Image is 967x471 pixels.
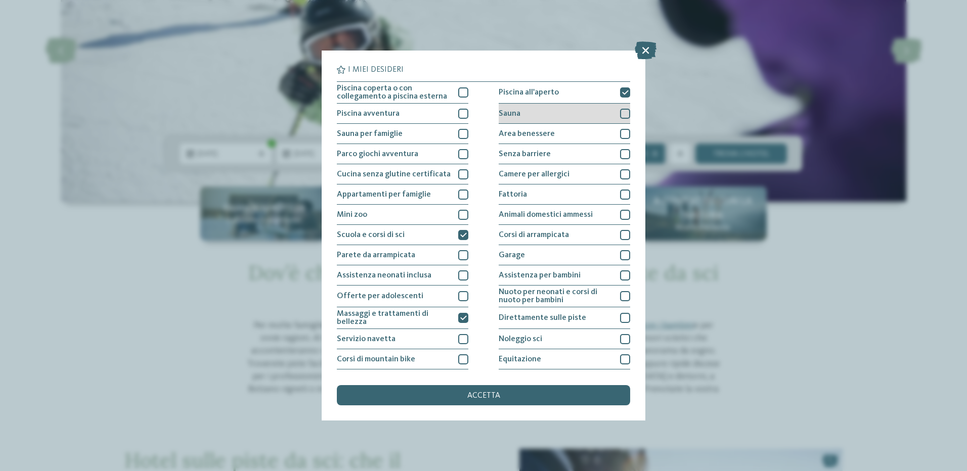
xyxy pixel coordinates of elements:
span: Parete da arrampicata [337,251,415,259]
span: Assistenza neonati inclusa [337,271,431,279]
span: Corsi di mountain bike [337,355,415,363]
span: Appartamenti per famiglie [337,191,431,199]
span: Senza barriere [499,150,551,158]
span: Fattoria [499,191,527,199]
span: I miei desideri [348,66,404,74]
span: Offerte per adolescenti [337,292,423,300]
span: Mini zoo [337,211,367,219]
span: Piscina avventura [337,110,400,118]
span: Area benessere [499,130,555,138]
span: Corsi di arrampicata [499,231,569,239]
span: Sauna per famiglie [337,130,403,138]
span: Nuoto per neonati e corsi di nuoto per bambini [499,288,612,304]
span: Cucina senza glutine certificata [337,170,451,178]
span: Piscina all'aperto [499,88,559,97]
span: Garage [499,251,525,259]
span: Animali domestici ammessi [499,211,593,219]
span: Camere per allergici [499,170,569,178]
span: Massaggi e trattamenti di bellezza [337,310,451,326]
span: Equitazione [499,355,541,363]
span: Parco giochi avventura [337,150,418,158]
span: Assistenza per bambini [499,271,581,279]
span: Scuola e corsi di sci [337,231,405,239]
span: Sauna [499,110,520,118]
span: accetta [467,392,500,400]
span: Piscina coperta o con collegamento a piscina esterna [337,84,451,101]
span: Noleggio sci [499,335,542,343]
span: Direttamente sulle piste [499,314,586,322]
span: Servizio navetta [337,335,395,343]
